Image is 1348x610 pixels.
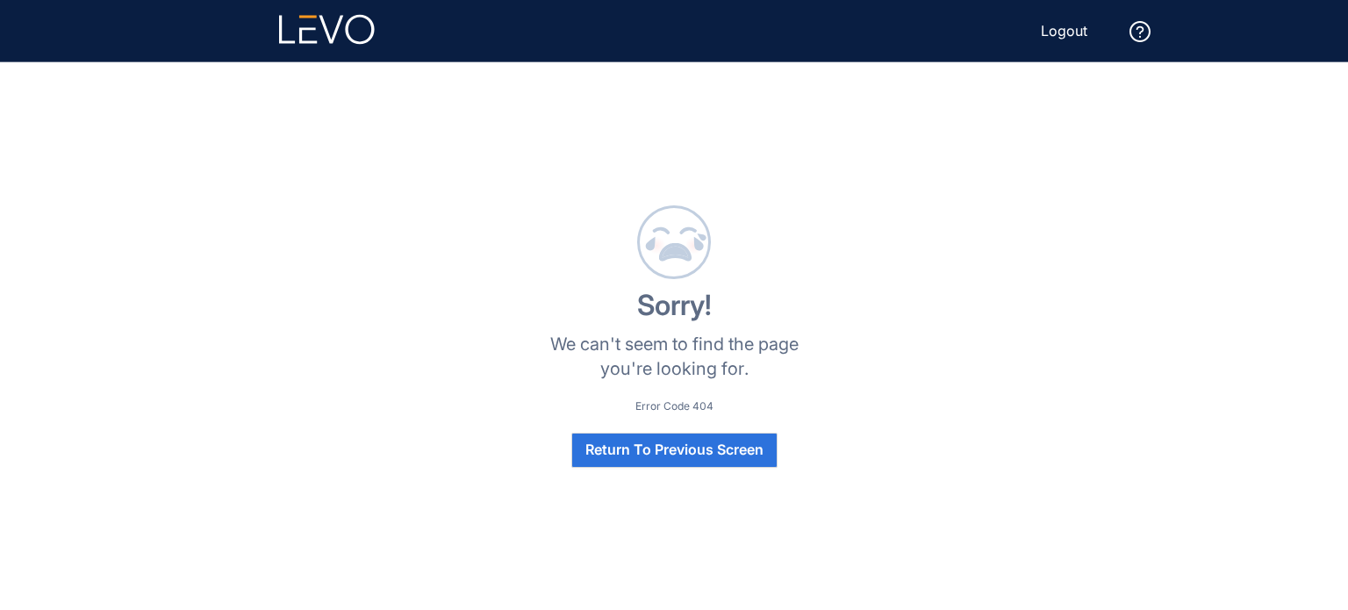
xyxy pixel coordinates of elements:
[571,433,778,468] button: Return To Previous Screen
[635,394,713,419] p: Error Code 404
[550,332,799,356] p: We can't seem to find the page
[1041,23,1087,39] span: Logout
[1027,17,1101,45] button: Logout
[585,441,764,457] span: Return To Previous Screen
[600,356,749,381] p: you're looking for.
[637,293,712,318] h1: Sorry!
